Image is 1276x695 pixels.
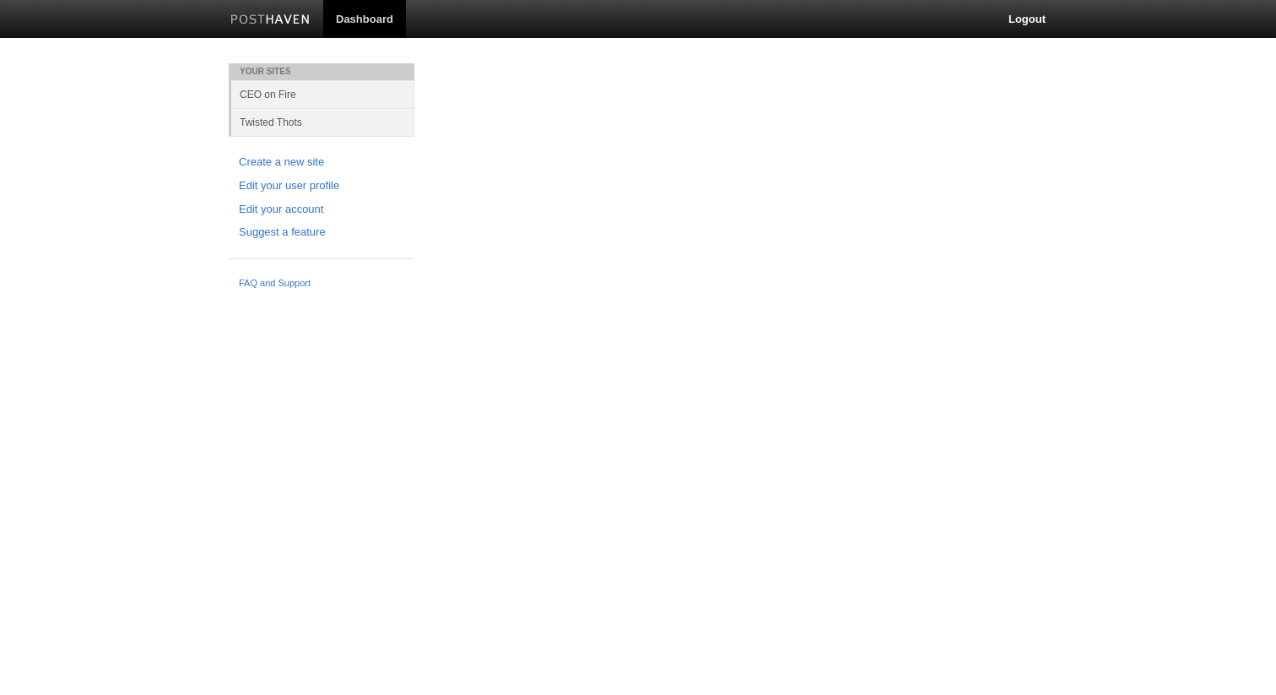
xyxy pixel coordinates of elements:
[239,177,404,195] a: Edit your user profile
[230,14,311,27] img: Posthaven-bar
[231,108,414,136] a: Twisted Thots
[239,154,404,171] a: Create a new site
[239,201,404,219] a: Edit your account
[239,276,404,291] a: FAQ and Support
[239,224,404,242] a: Suggest a feature
[229,63,414,80] li: Your Sites
[231,80,414,108] a: CEO on Fire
